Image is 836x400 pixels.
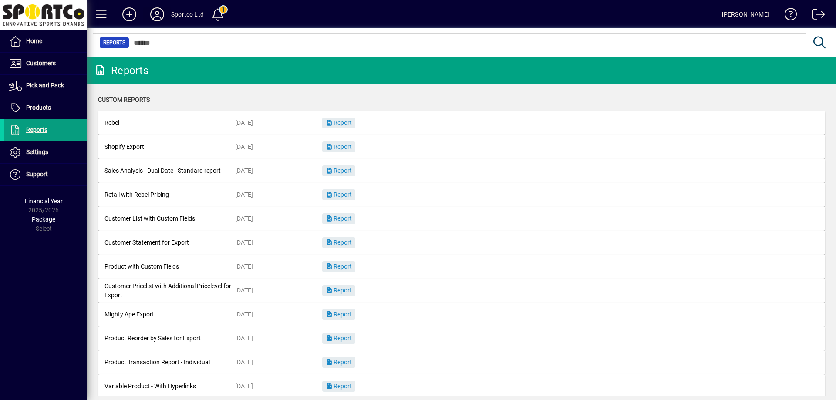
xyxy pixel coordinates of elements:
[4,164,87,185] a: Support
[235,310,322,319] div: [DATE]
[322,357,355,368] button: Report
[235,334,322,343] div: [DATE]
[4,30,87,52] a: Home
[235,214,322,223] div: [DATE]
[104,142,235,151] div: Shopify Export
[171,7,204,21] div: Sportco Ltd
[235,142,322,151] div: [DATE]
[326,239,352,246] span: Report
[104,190,235,199] div: Retail with Rebel Pricing
[4,53,87,74] a: Customers
[143,7,171,22] button: Profile
[98,96,150,103] span: Custom Reports
[235,358,322,367] div: [DATE]
[326,119,352,126] span: Report
[26,104,51,111] span: Products
[25,198,63,205] span: Financial Year
[4,141,87,163] a: Settings
[326,263,352,270] span: Report
[115,7,143,22] button: Add
[235,238,322,247] div: [DATE]
[326,359,352,366] span: Report
[94,64,148,77] div: Reports
[322,309,355,320] button: Report
[235,382,322,391] div: [DATE]
[104,166,235,175] div: Sales Analysis - Dual Date - Standard report
[322,189,355,200] button: Report
[326,335,352,342] span: Report
[322,285,355,296] button: Report
[322,381,355,392] button: Report
[326,383,352,390] span: Report
[235,262,322,271] div: [DATE]
[104,334,235,343] div: Product Reorder by Sales for Export
[806,2,825,30] a: Logout
[322,261,355,272] button: Report
[26,148,48,155] span: Settings
[235,118,322,128] div: [DATE]
[104,214,235,223] div: Customer List with Custom Fields
[326,167,352,174] span: Report
[322,333,355,344] button: Report
[103,38,125,47] span: Reports
[326,287,352,294] span: Report
[104,310,235,319] div: Mighty Ape Export
[26,60,56,67] span: Customers
[104,382,235,391] div: Variable Product - With Hyperlinks
[778,2,797,30] a: Knowledge Base
[235,190,322,199] div: [DATE]
[26,82,64,89] span: Pick and Pack
[326,143,352,150] span: Report
[235,166,322,175] div: [DATE]
[322,213,355,224] button: Report
[104,358,235,367] div: Product Transaction Report - Individual
[235,286,322,295] div: [DATE]
[322,237,355,248] button: Report
[26,37,42,44] span: Home
[104,238,235,247] div: Customer Statement for Export
[104,282,235,300] div: Customer Pricelist with Additional Pricelevel for Export
[4,75,87,97] a: Pick and Pack
[326,215,352,222] span: Report
[326,191,352,198] span: Report
[322,165,355,176] button: Report
[32,216,55,223] span: Package
[722,7,769,21] div: [PERSON_NAME]
[322,118,355,128] button: Report
[322,141,355,152] button: Report
[326,311,352,318] span: Report
[4,97,87,119] a: Products
[26,171,48,178] span: Support
[104,262,235,271] div: Product with Custom Fields
[104,118,235,128] div: Rebel
[26,126,47,133] span: Reports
